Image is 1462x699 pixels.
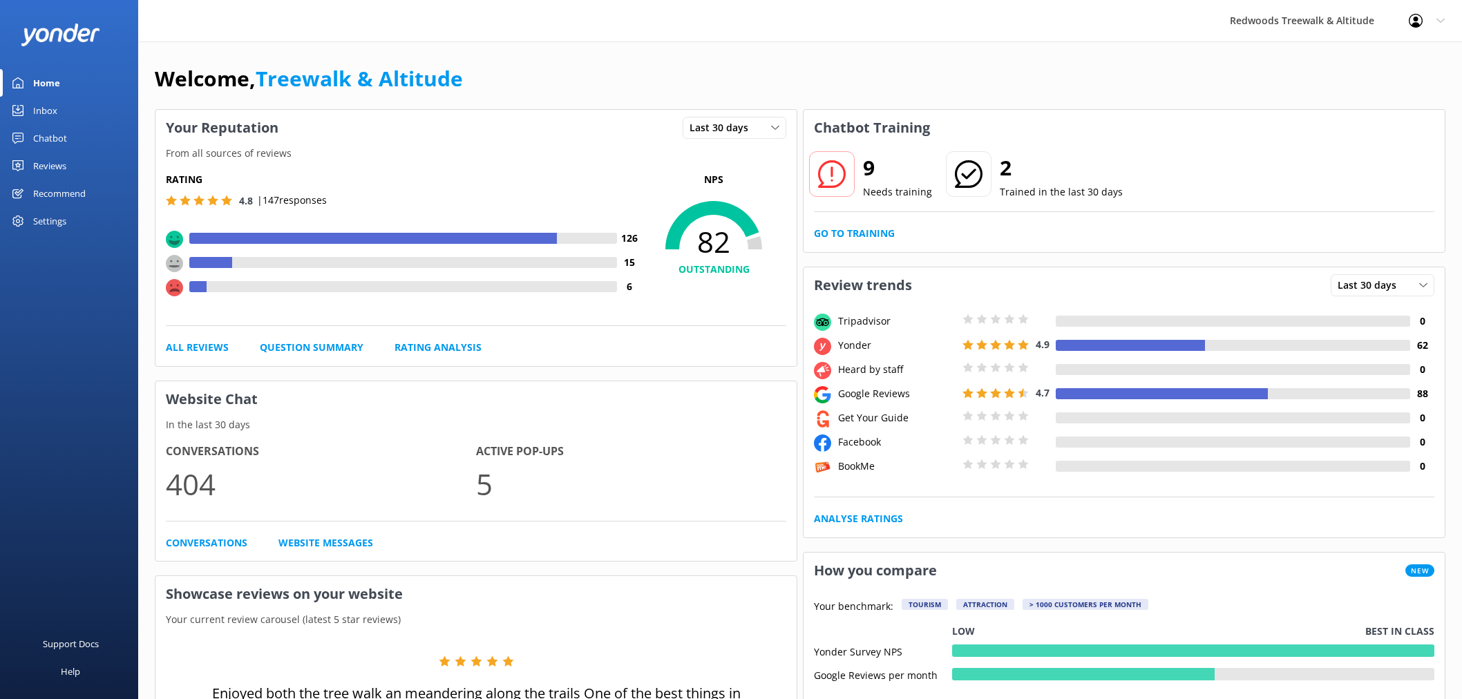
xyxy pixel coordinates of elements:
div: Heard by staff [835,362,959,377]
p: From all sources of reviews [155,146,797,161]
p: 404 [166,461,476,507]
a: Website Messages [278,535,373,550]
p: Your benchmark: [814,599,893,615]
div: Yonder Survey NPS [814,644,952,657]
a: Treewalk & Altitude [256,64,463,93]
div: Support Docs [43,630,99,658]
p: | 147 responses [257,193,327,208]
div: Get Your Guide [835,410,959,425]
a: Rating Analysis [395,340,482,355]
div: Home [33,69,60,97]
h2: 2 [1000,151,1123,184]
div: Help [61,658,80,685]
h2: 9 [863,151,932,184]
h4: 0 [1410,410,1434,425]
div: Google Reviews per month [814,668,952,680]
h4: 0 [1410,314,1434,329]
h4: 0 [1410,434,1434,450]
h3: Chatbot Training [804,110,940,146]
h3: How you compare [804,553,947,588]
div: Yonder [835,338,959,353]
h4: Active Pop-ups [476,443,786,461]
h4: 0 [1410,459,1434,474]
h3: Review trends [804,267,922,303]
span: 4.7 [1036,386,1050,399]
h4: 126 [617,231,641,246]
span: New [1405,564,1434,577]
div: Reviews [33,152,66,180]
span: Last 30 days [690,120,757,135]
p: 5 [476,461,786,507]
div: Attraction [956,599,1014,610]
h5: Rating [166,172,641,187]
h1: Welcome, [155,62,463,95]
div: Inbox [33,97,57,124]
a: Conversations [166,535,247,550]
span: 82 [641,224,786,259]
a: All Reviews [166,340,229,355]
p: Needs training [863,184,932,200]
span: Last 30 days [1338,278,1405,293]
div: BookMe [835,459,959,474]
span: 4.8 [239,194,253,207]
span: 4.9 [1036,338,1050,351]
div: > 1000 customers per month [1023,599,1148,610]
div: Google Reviews [835,386,959,401]
p: Your current review carousel (latest 5 star reviews) [155,612,797,627]
div: Facebook [835,434,959,450]
p: Best in class [1365,624,1434,639]
p: Trained in the last 30 days [1000,184,1123,200]
h4: OUTSTANDING [641,262,786,277]
a: Analyse Ratings [814,511,903,526]
p: In the last 30 days [155,417,797,432]
div: Tripadvisor [835,314,959,329]
h3: Your Reputation [155,110,289,146]
p: NPS [641,172,786,187]
a: Question Summary [260,340,363,355]
h4: 0 [1410,362,1434,377]
h3: Showcase reviews on your website [155,576,797,612]
a: Go to Training [814,226,895,241]
h4: 62 [1410,338,1434,353]
div: Tourism [902,599,948,610]
div: Settings [33,207,66,235]
h4: Conversations [166,443,476,461]
p: Low [952,624,975,639]
h3: Website Chat [155,381,797,417]
h4: 15 [617,255,641,270]
div: Recommend [33,180,86,207]
div: Chatbot [33,124,67,152]
h4: 88 [1410,386,1434,401]
img: yonder-white-logo.png [21,23,100,46]
h4: 6 [617,279,641,294]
